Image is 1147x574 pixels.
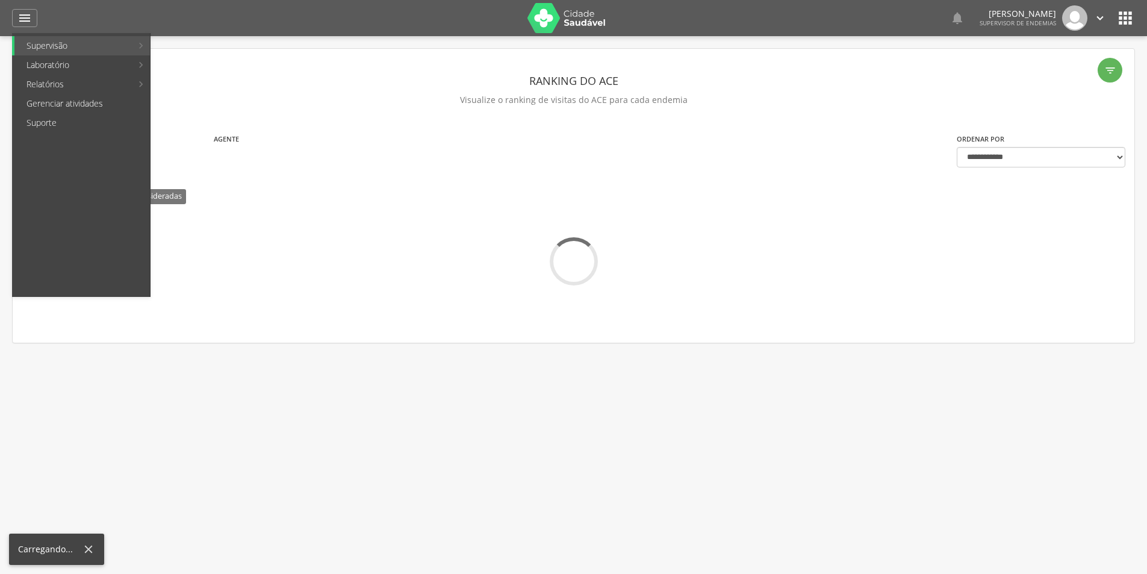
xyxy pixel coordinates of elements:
i:  [1093,11,1107,25]
label: Ordenar por [957,134,1004,144]
i:  [950,11,965,25]
p: Visualize o ranking de visitas do ACE para cada endemia [22,92,1125,108]
i:  [17,11,32,25]
a: Laboratório [14,55,132,75]
div: Carregando... [18,543,82,555]
a:  [1093,5,1107,31]
i:  [1104,64,1116,76]
header: Ranking do ACE [22,70,1125,92]
i:  [1116,8,1135,28]
div: Filtro [1098,58,1122,83]
a: Relatórios [14,75,132,94]
p: [PERSON_NAME] [980,10,1056,18]
a:  [950,5,965,31]
a:  [12,9,37,27]
a: Gerenciar atividades [14,94,150,113]
a: Supervisão [14,36,132,55]
label: Agente [214,134,239,144]
a: Suporte [14,113,150,133]
span: Supervisor de Endemias [980,19,1056,27]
